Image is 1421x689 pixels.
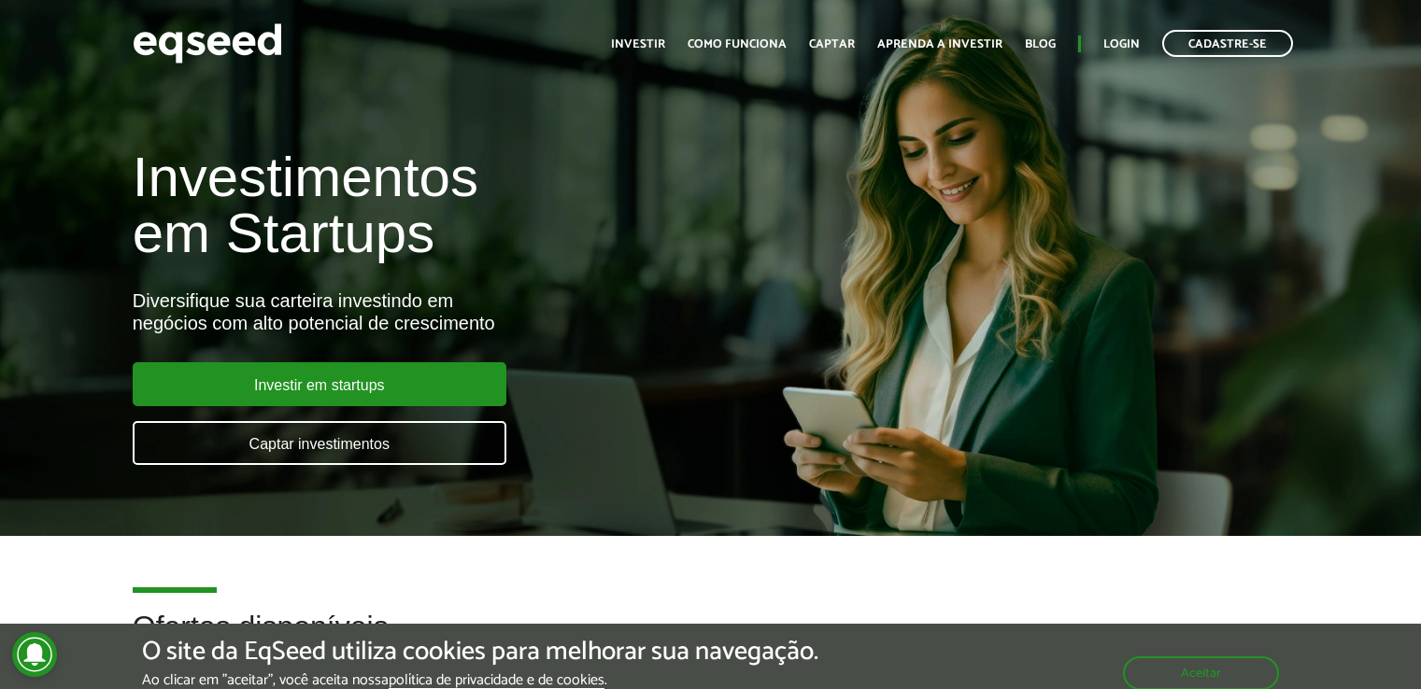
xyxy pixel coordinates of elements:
img: EqSeed [133,19,282,68]
h1: Investimentos em Startups [133,149,816,261]
h5: O site da EqSeed utiliza cookies para melhorar sua navegação. [142,638,818,667]
a: Investir [611,38,665,50]
a: Login [1103,38,1140,50]
a: Como funciona [688,38,787,50]
a: política de privacidade e de cookies [389,673,604,689]
h2: Ofertas disponíveis [133,611,1289,671]
p: Ao clicar em "aceitar", você aceita nossa . [142,671,818,689]
a: Captar [809,38,855,50]
a: Aprenda a investir [877,38,1002,50]
a: Investir em startups [133,362,506,406]
a: Captar investimentos [133,421,506,465]
div: Diversifique sua carteira investindo em negócios com alto potencial de crescimento [133,289,816,334]
a: Blog [1025,38,1056,50]
a: Cadastre-se [1162,30,1293,57]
